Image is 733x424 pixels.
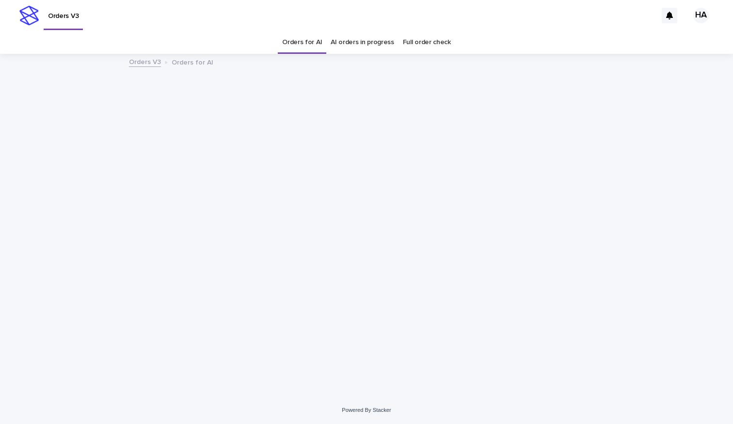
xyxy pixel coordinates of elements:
[342,407,391,413] a: Powered By Stacker
[403,31,451,54] a: Full order check
[693,8,709,23] div: HA
[129,56,161,67] a: Orders V3
[282,31,322,54] a: Orders for AI
[172,56,213,67] p: Orders for AI
[19,6,39,25] img: stacker-logo-s-only.png
[331,31,394,54] a: AI orders in progress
